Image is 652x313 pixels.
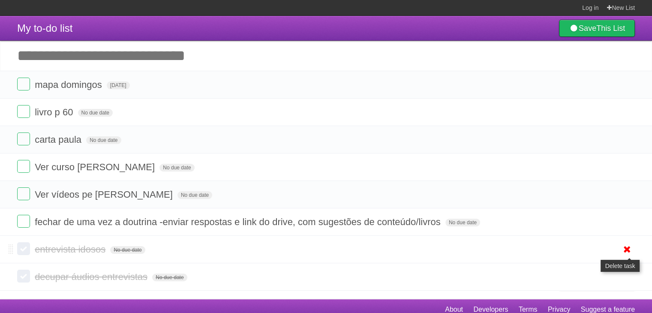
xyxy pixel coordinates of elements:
[17,22,72,34] span: My to-do list
[35,79,104,90] span: mapa domingos
[35,189,175,200] span: Ver vídeos pe [PERSON_NAME]
[559,20,635,37] a: SaveThis List
[86,136,121,144] span: No due date
[17,78,30,90] label: Done
[152,274,187,281] span: No due date
[17,132,30,145] label: Done
[596,24,625,33] b: This List
[177,191,212,199] span: No due date
[159,164,194,172] span: No due date
[35,244,108,255] span: entrevista idosos
[78,109,113,117] span: No due date
[17,242,30,255] label: Done
[110,246,145,254] span: No due date
[445,219,480,226] span: No due date
[35,162,157,172] span: Ver curso [PERSON_NAME]
[17,187,30,200] label: Done
[17,270,30,283] label: Done
[17,105,30,118] label: Done
[35,134,84,145] span: carta paula
[107,81,130,89] span: [DATE]
[17,160,30,173] label: Done
[35,271,150,282] span: decupar áudios entrevistas
[35,107,75,117] span: livro p 60
[17,215,30,228] label: Done
[35,217,443,227] span: fechar de uma vez a doutrina -enviar respostas e link do drive, com sugestões de conteúdo/livros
